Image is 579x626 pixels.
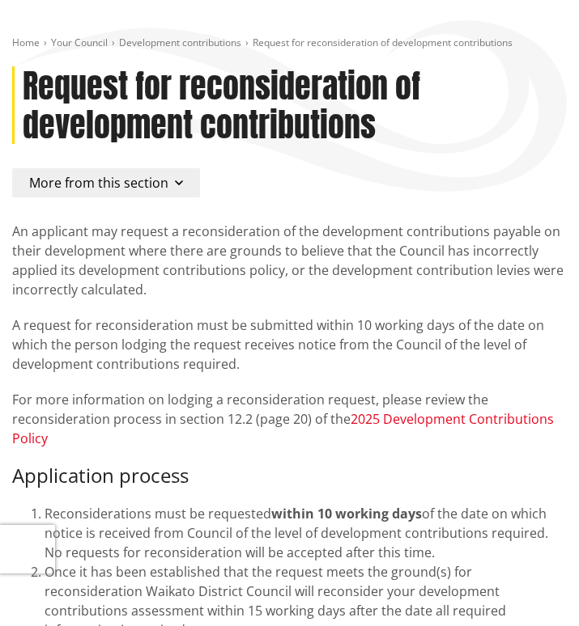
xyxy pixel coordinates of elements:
[504,558,563,616] iframe: Messenger Launcher
[12,222,567,299] p: An applicant may request a reconsideration of the development contributions payable on their deve...
[253,36,513,49] span: Request for reconsideration of development contributions
[12,168,200,197] button: More from this section
[12,315,567,374] p: A request for reconsideration must be submitted within 10 working days of the date on which the p...
[12,464,567,488] h3: Application process
[12,36,567,50] nav: breadcrumb
[51,36,108,49] a: Your Council
[12,390,567,448] p: For more information on lodging a reconsideration request, please review the reconsideration proc...
[12,36,40,49] a: Home
[29,174,168,192] span: More from this section
[119,36,241,49] a: Development contributions
[271,505,422,522] strong: within 10 working days
[45,504,567,562] li: Reconsiderations must be requested of the date on which notice is received from Council of the le...
[23,66,567,144] h1: Request for reconsideration of development contributions
[12,410,554,447] a: 2025 Development Contributions Policy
